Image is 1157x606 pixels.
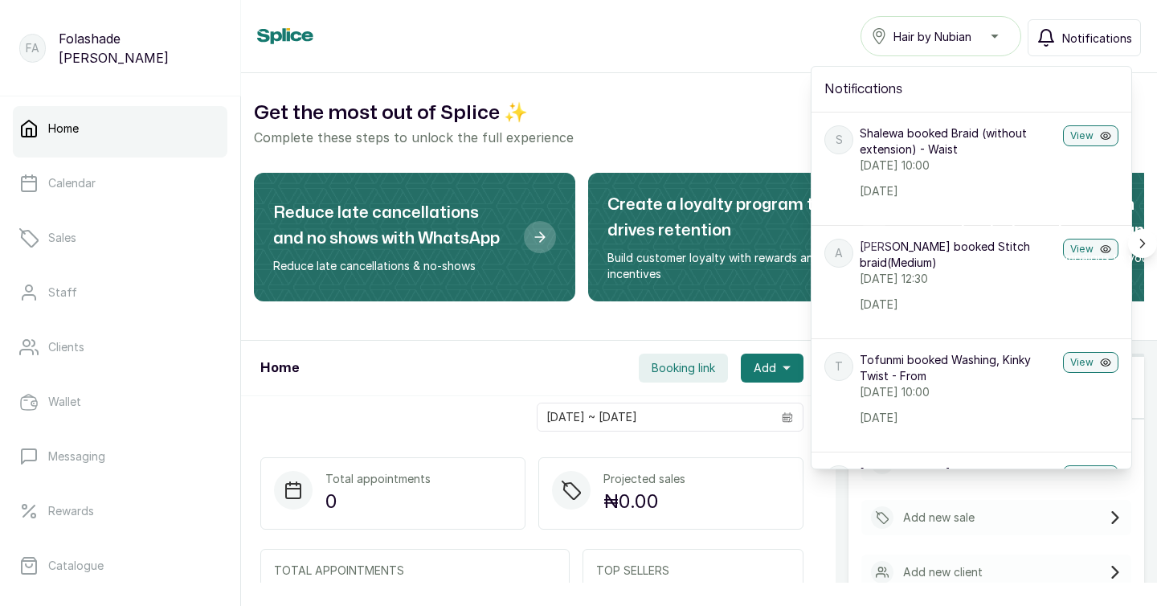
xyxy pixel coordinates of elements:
[538,403,772,431] input: Select date
[325,471,431,487] p: Total appointments
[860,125,1057,158] p: Shalewa booked Braid (without extension) - Waist
[903,510,975,526] p: Add new sale
[48,394,81,410] p: Wallet
[13,161,227,206] a: Calendar
[603,487,685,516] p: ₦0.00
[13,325,227,370] a: Clients
[860,465,1057,497] p: [PERSON_NAME] booked Washing, All back - Medium
[860,297,1057,313] p: [DATE]
[325,487,431,516] p: 0
[860,352,1057,384] p: Tofunmi booked Washing, Kinky Twist - From
[48,339,84,355] p: Clients
[903,564,983,580] p: Add new client
[48,448,105,465] p: Messaging
[13,434,227,479] a: Messaging
[824,80,1118,99] h2: Notifications
[48,230,76,246] p: Sales
[254,128,1144,147] p: Complete these steps to unlock the full experience
[835,358,843,375] p: T
[254,173,575,301] div: Reduce late cancellations and no shows with WhatsApp
[754,360,776,376] span: Add
[273,258,511,274] p: Reduce late cancellations & no-shows
[588,173,910,301] div: Create a loyalty program that drives retention
[13,270,227,315] a: Staff
[1063,465,1118,486] button: View
[860,158,1057,174] p: [DATE] 10:00
[1063,352,1118,373] button: View
[48,285,77,301] p: Staff
[607,250,845,282] p: Build customer loyalty with rewards and incentives
[603,471,685,487] p: Projected sales
[273,200,511,252] h2: Reduce late cancellations and no shows with WhatsApp
[13,489,227,534] a: Rewards
[48,121,79,137] p: Home
[48,558,104,574] p: Catalogue
[596,563,790,579] p: TOP SELLERS
[893,28,971,45] span: Hair by Nubian
[1063,125,1118,146] button: View
[254,99,1144,128] h2: Get the most out of Splice ✨
[13,215,227,260] a: Sales
[48,503,94,519] p: Rewards
[652,360,715,376] span: Booking link
[836,132,843,148] p: S
[48,175,96,191] p: Calendar
[639,354,728,383] button: Booking link
[607,192,845,244] h2: Create a loyalty program that drives retention
[861,16,1021,56] button: Hair by Nubian
[26,40,39,56] p: FA
[741,354,803,383] button: Add
[1062,30,1132,47] span: Notifications
[13,379,227,424] a: Wallet
[59,29,221,68] p: Folashade [PERSON_NAME]
[1028,19,1141,56] button: Notifications
[13,543,227,588] a: Catalogue
[274,563,556,579] p: TOTAL APPOINTMENTS
[260,358,299,378] h1: Home
[782,412,793,423] svg: calendar
[860,410,1057,426] p: [DATE]
[860,183,1057,199] p: [DATE]
[860,384,1057,400] p: [DATE] 10:00
[13,106,227,151] a: Home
